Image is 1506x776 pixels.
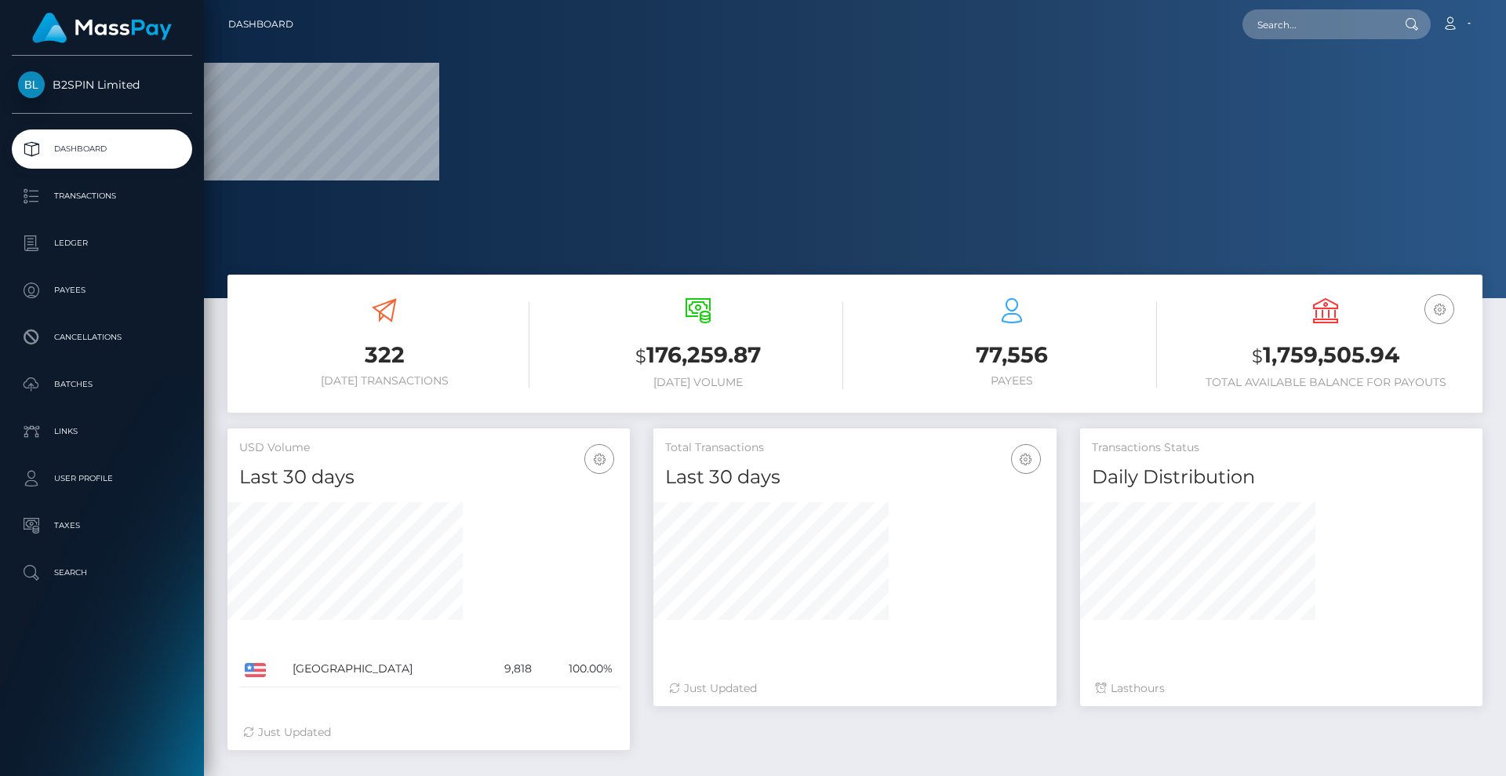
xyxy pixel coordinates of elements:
a: Dashboard [228,8,293,41]
span: B2SPIN Limited [12,78,192,92]
p: Taxes [18,514,186,537]
a: Taxes [12,506,192,545]
img: B2SPIN Limited [18,71,45,98]
input: Search... [1242,9,1390,39]
a: Batches [12,365,192,404]
a: Dashboard [12,129,192,169]
td: 9,818 [480,651,537,687]
small: $ [635,345,646,367]
h3: 176,259.87 [553,340,843,372]
a: Search [12,553,192,592]
a: Payees [12,271,192,310]
h4: Last 30 days [665,464,1044,491]
p: Cancellations [18,326,186,349]
a: Transactions [12,177,192,216]
h3: 77,556 [867,340,1157,370]
h5: Transactions Status [1092,440,1471,456]
p: Search [18,561,186,585]
p: Ledger [18,231,186,255]
h5: USD Volume [239,440,618,456]
h6: [DATE] Volume [553,376,843,389]
h6: [DATE] Transactions [239,374,529,388]
small: $ [1252,345,1263,367]
img: MassPay Logo [32,13,172,43]
div: Just Updated [669,680,1040,697]
h4: Daily Distribution [1092,464,1471,491]
h6: Payees [867,374,1157,388]
p: Dashboard [18,137,186,161]
h3: 1,759,505.94 [1180,340,1471,372]
h5: Total Transactions [665,440,1044,456]
h4: Last 30 days [239,464,618,491]
h3: 322 [239,340,529,370]
a: Links [12,412,192,451]
div: Last hours [1096,680,1467,697]
p: Links [18,420,186,443]
div: Just Updated [243,724,614,741]
p: Transactions [18,184,186,208]
a: Cancellations [12,318,192,357]
td: [GEOGRAPHIC_DATA] [287,651,481,687]
p: Payees [18,279,186,302]
p: User Profile [18,467,186,490]
a: User Profile [12,459,192,498]
p: Batches [18,373,186,396]
img: US.png [245,663,266,677]
a: Ledger [12,224,192,263]
td: 100.00% [537,651,618,687]
h6: Total Available Balance for Payouts [1180,376,1471,389]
